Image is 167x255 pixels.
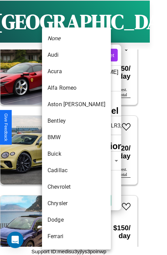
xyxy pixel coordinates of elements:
em: None [48,34,61,43]
li: Ferrari [42,228,111,245]
div: Open Intercom Messenger [7,232,23,248]
li: Bentley [42,113,111,129]
li: Chrysler [42,195,111,212]
li: Cadillac [42,162,111,179]
li: Audi [42,47,111,63]
div: Give Feedback [3,113,8,141]
li: Aston [PERSON_NAME] [42,96,111,113]
li: Alfa Romeo [42,80,111,96]
li: Acura [42,63,111,80]
li: Dodge [42,212,111,228]
li: Chevrolet [42,179,111,195]
li: Buick [42,146,111,162]
li: BMW [42,129,111,146]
